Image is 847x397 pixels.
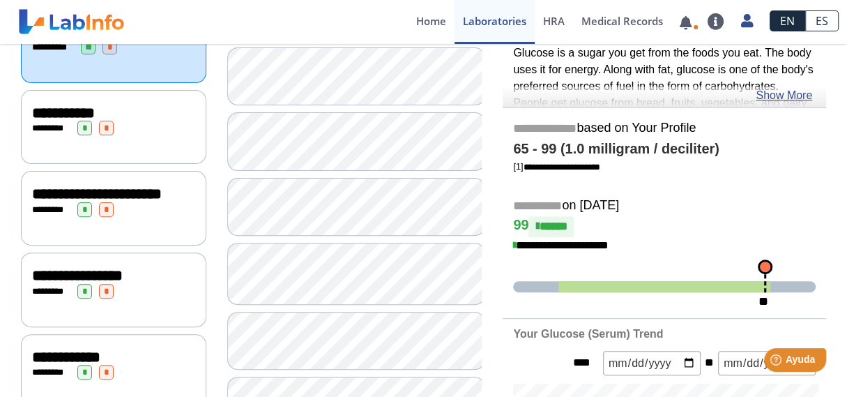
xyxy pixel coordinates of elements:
[513,198,816,214] h5: on [DATE]
[756,87,812,104] a: Show More
[805,10,839,31] a: ES
[513,45,816,178] p: Glucose is a sugar you get from the foods you eat. The body uses it for energy. Along with fat, g...
[723,343,832,382] iframe: Help widget launcher
[513,216,816,237] h4: 99
[718,351,816,375] input: mm/dd/yyyy
[513,161,600,172] a: [1]
[513,141,816,158] h4: 65 - 99 (1.0 milligram / deciliter)
[543,14,565,28] span: HRA
[513,328,663,340] b: Your Glucose (Serum) Trend
[603,351,701,375] input: mm/dd/yyyy
[513,121,816,137] h5: based on Your Profile
[770,10,805,31] a: EN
